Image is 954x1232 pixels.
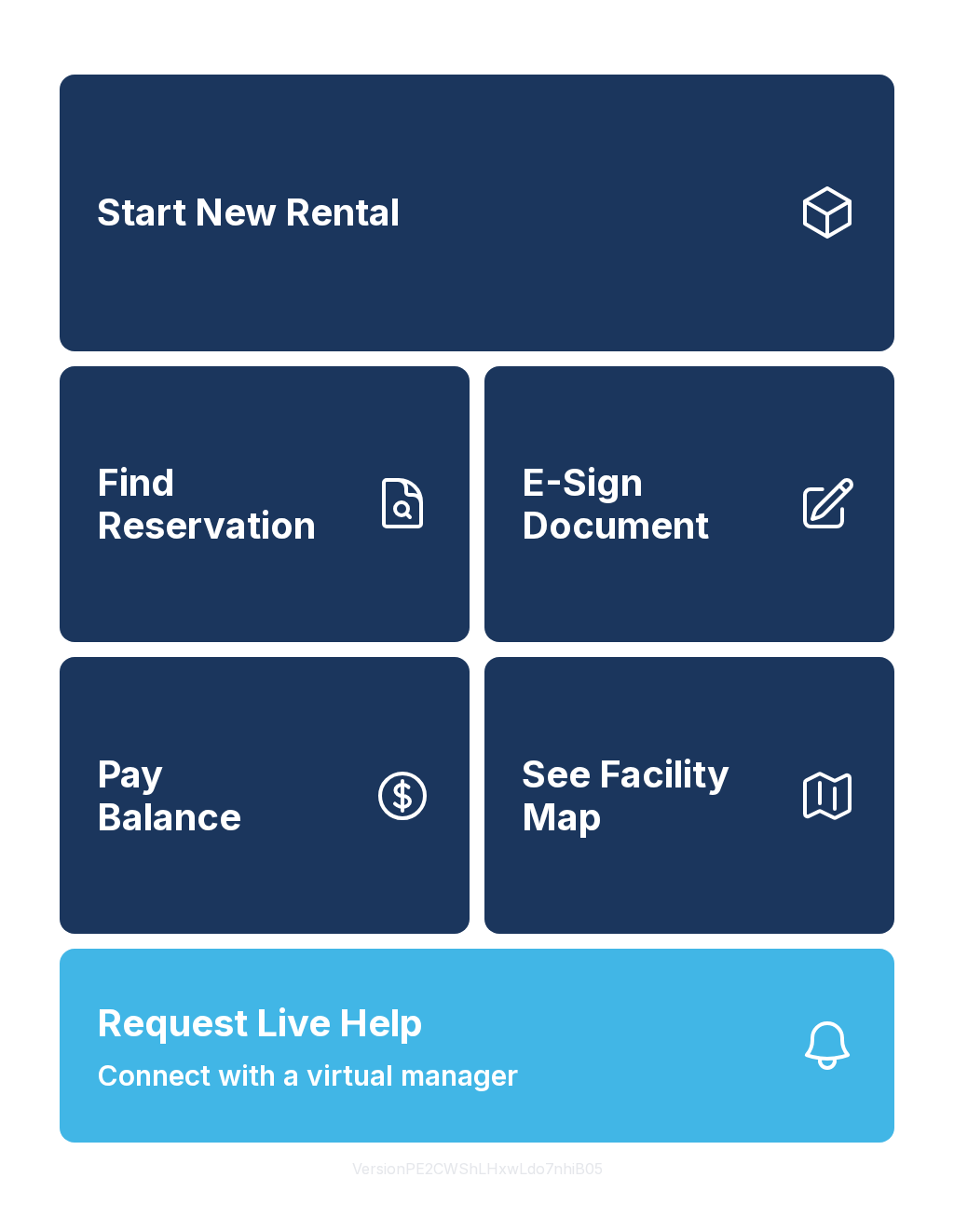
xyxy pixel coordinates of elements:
[484,366,894,643] a: E-Sign Document
[97,191,400,234] span: Start New Rental
[97,753,241,838] span: Pay Balance
[522,461,783,546] span: E-Sign Document
[60,657,470,934] a: PayBalance
[60,75,894,351] a: Start New Rental
[522,753,783,838] span: See Facility Map
[484,657,894,934] button: See Facility Map
[97,995,423,1051] span: Request Live Help
[60,949,894,1143] button: Request Live HelpConnect with a virtual manager
[337,1143,618,1195] button: VersionPE2CWShLHxwLdo7nhiB05
[97,461,358,546] span: Find Reservation
[60,366,470,643] a: Find Reservation
[97,1055,518,1097] span: Connect with a virtual manager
